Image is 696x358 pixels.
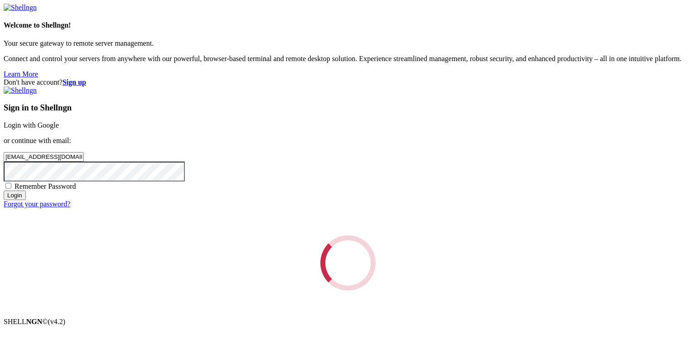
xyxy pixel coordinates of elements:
div: Don't have account? [4,78,692,86]
input: Remember Password [5,183,11,189]
span: Remember Password [14,182,76,190]
h3: Sign in to Shellngn [4,103,692,113]
p: Your secure gateway to remote server management. [4,39,692,48]
a: Sign up [63,78,86,86]
img: Shellngn [4,4,37,12]
b: NGN [26,318,43,325]
h4: Welcome to Shellngn! [4,21,692,29]
p: Connect and control your servers from anywhere with our powerful, browser-based terminal and remo... [4,55,692,63]
span: SHELL © [4,318,65,325]
a: Learn More [4,70,38,78]
a: Forgot your password? [4,200,70,208]
input: Login [4,191,26,200]
a: Login with Google [4,121,59,129]
div: Loading... [318,233,378,293]
img: Shellngn [4,86,37,95]
input: Email address [4,152,84,162]
p: or continue with email: [4,137,692,145]
span: 4.2.0 [48,318,66,325]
